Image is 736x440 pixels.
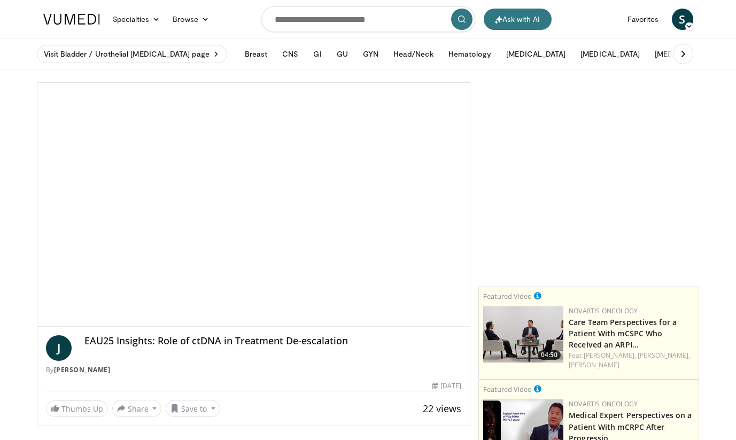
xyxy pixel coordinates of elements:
a: S [672,9,693,30]
button: CNS [276,43,305,65]
a: Browse [166,9,215,30]
button: Breast [238,43,274,65]
button: GYN [357,43,385,65]
img: VuMedi Logo [43,14,100,25]
span: 04:50 [538,350,561,360]
img: cad44f18-58c5-46ed-9b0e-fe9214b03651.jpg.150x105_q85_crop-smart_upscale.jpg [483,306,563,362]
a: Novartis Oncology [569,399,638,408]
button: Ask with AI [484,9,552,30]
a: [PERSON_NAME], [638,351,690,360]
button: GU [330,43,354,65]
button: GI [307,43,328,65]
a: Favorites [621,9,665,30]
button: Share [112,400,162,417]
button: [MEDICAL_DATA] [648,43,720,65]
a: [PERSON_NAME], [584,351,636,360]
div: Feat. [569,351,694,370]
a: Care Team Perspectives for a Patient With mCSPC Who Received an ARPI… [569,317,677,350]
button: [MEDICAL_DATA] [574,43,646,65]
button: Hematology [442,43,498,65]
input: Search topics, interventions [261,6,475,32]
div: [DATE] [432,381,461,391]
a: [PERSON_NAME] [569,360,619,369]
button: [MEDICAL_DATA] [500,43,572,65]
span: 22 views [423,402,461,415]
video-js: Video Player [37,83,470,327]
a: 04:50 [483,306,563,362]
a: Novartis Oncology [569,306,638,315]
button: Save to [166,400,220,417]
a: [PERSON_NAME] [54,365,111,374]
a: Visit Bladder / Urothelial [MEDICAL_DATA] page [37,45,227,63]
button: Head/Neck [387,43,440,65]
div: By [46,365,462,375]
a: Specialties [106,9,167,30]
small: Featured Video [483,384,532,394]
a: Thumbs Up [46,400,108,417]
a: J [46,335,72,361]
h4: EAU25 Insights: Role of ctDNA in Treatment De-escalation [84,335,462,347]
small: Featured Video [483,291,532,301]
